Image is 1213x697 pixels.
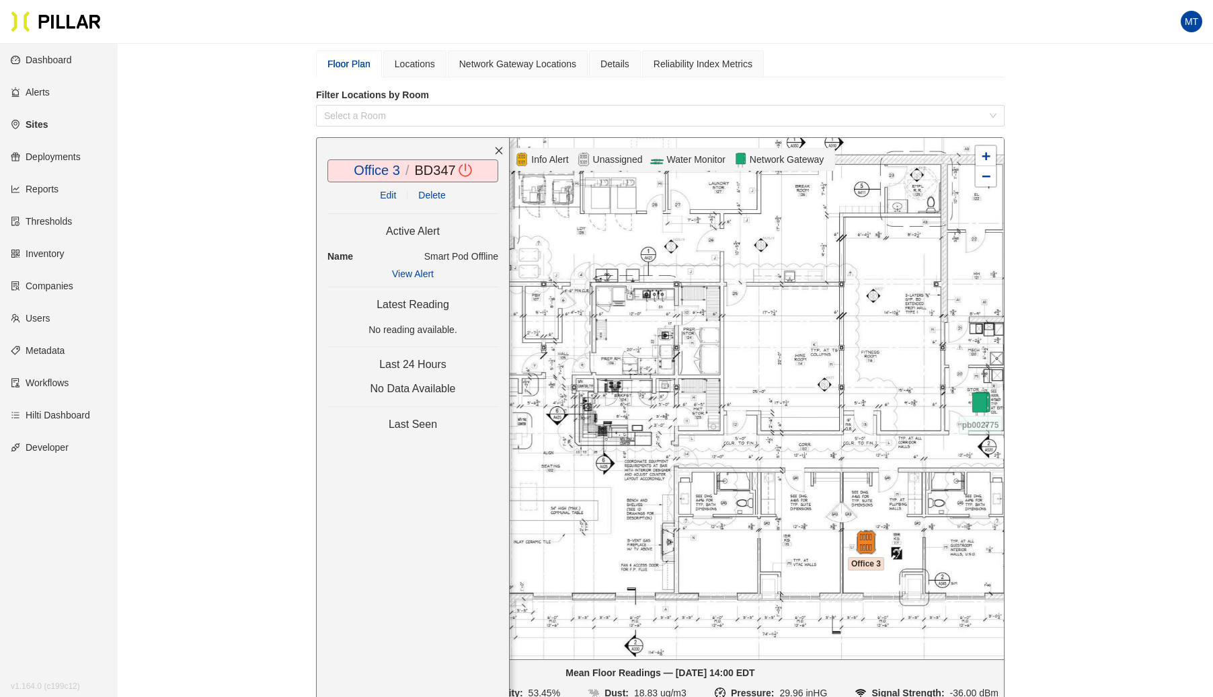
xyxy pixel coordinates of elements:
[843,530,890,554] div: Office 3
[11,410,90,420] a: barsHilti Dashboard
[600,57,629,71] div: Details
[11,248,65,259] a: qrcodeInventory
[414,163,455,178] a: BD347
[392,268,434,279] a: View Alert
[424,249,498,264] div: Smart Pod Offline
[590,152,645,167] span: Unassigned
[405,163,409,178] span: /
[854,530,878,554] img: pod-offline.df94d192.svg
[354,163,400,178] a: Office 3
[494,146,504,155] span: close
[327,249,353,264] div: Name
[848,557,884,571] span: Office 3
[11,345,65,356] a: tagMetadata
[327,358,498,371] h4: Last 24 Hours
[316,88,1005,102] label: Filter Locations by Room
[11,87,50,98] a: alertAlerts
[418,188,445,203] span: Delete
[11,54,72,65] a: dashboardDashboard
[577,151,590,168] img: Unassigned
[327,298,498,311] h4: Latest Reading
[380,190,396,200] a: Edit
[327,382,498,396] h4: No Data Available
[515,151,529,168] img: Alert
[957,392,1004,400] div: pb002775
[327,57,370,71] div: Floor Plan
[11,151,81,162] a: giftDeployments
[959,416,1003,435] span: pb002775
[968,392,992,416] img: gateway-online.42bf373e.svg
[734,151,747,168] img: Network Gateway
[1185,11,1198,32] span: MT
[11,442,69,453] a: apiDeveloper
[11,216,72,227] a: exceptionThresholds
[11,11,101,32] img: Pillar Technologies
[456,163,472,177] span: poweroff
[982,147,990,164] span: +
[982,168,990,184] span: −
[11,281,73,291] a: solutionCompanies
[654,57,752,71] div: Reliability Index Metrics
[976,146,996,166] a: Zoom in
[395,57,435,71] div: Locations
[459,57,576,71] div: Network Gateway Locations
[11,313,50,324] a: teamUsers
[327,225,498,238] h4: Active Alert
[322,665,999,680] div: Mean Floor Readings — [DATE] 14:00 EDT
[327,418,498,431] h4: Last Seen
[650,151,664,168] img: Flow-Monitor
[11,377,69,388] a: auditWorkflows
[529,152,571,167] span: Info Alert
[11,184,58,194] a: line-chartReports
[976,166,996,186] a: Zoom out
[11,119,48,130] a: environmentSites
[327,322,498,337] p: No reading available.
[664,152,728,167] span: Water Monitor
[747,152,826,167] span: Network Gateway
